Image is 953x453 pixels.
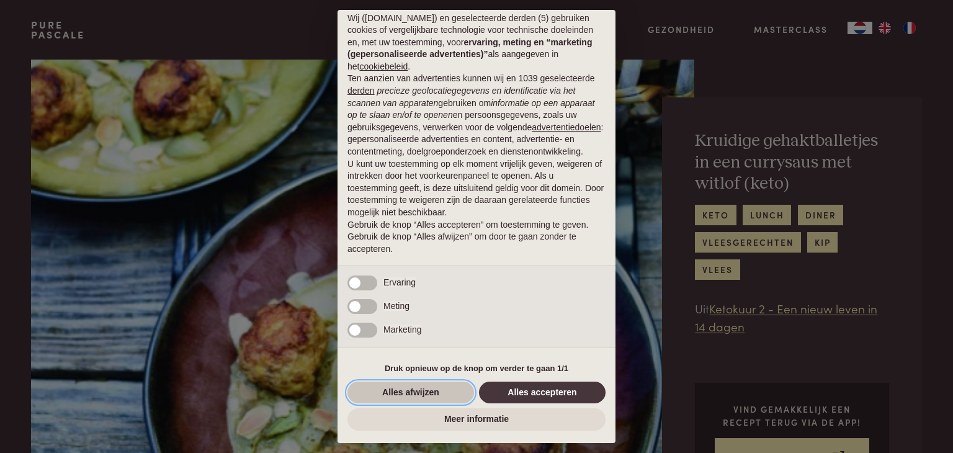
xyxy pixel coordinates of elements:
p: Ten aanzien van advertenties kunnen wij en 1039 geselecteerde gebruiken om en persoonsgegevens, z... [347,73,606,158]
p: U kunt uw toestemming op elk moment vrijelijk geven, weigeren of intrekken door het voorkeurenpan... [347,158,606,219]
p: Wij ([DOMAIN_NAME]) en geselecteerde derden (5) gebruiken cookies of vergelijkbare technologie vo... [347,12,606,73]
span: Meting [383,301,409,311]
strong: ervaring, meting en “marketing (gepersonaliseerde advertenties)” [347,37,592,60]
em: informatie op een apparaat op te slaan en/of te openen [347,98,595,120]
button: Alles afwijzen [347,382,474,404]
span: Ervaring [383,277,416,287]
button: Alles accepteren [479,382,606,404]
button: advertentiedoelen [532,122,601,134]
button: Meer informatie [347,408,606,431]
em: precieze geolocatiegegevens en identificatie via het scannen van apparaten [347,86,575,108]
span: Marketing [383,325,421,334]
p: Gebruik de knop “Alles accepteren” om toestemming te geven. Gebruik de knop “Alles afwijzen” om d... [347,219,606,256]
a: cookiebeleid [359,61,408,71]
button: derden [347,85,375,97]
